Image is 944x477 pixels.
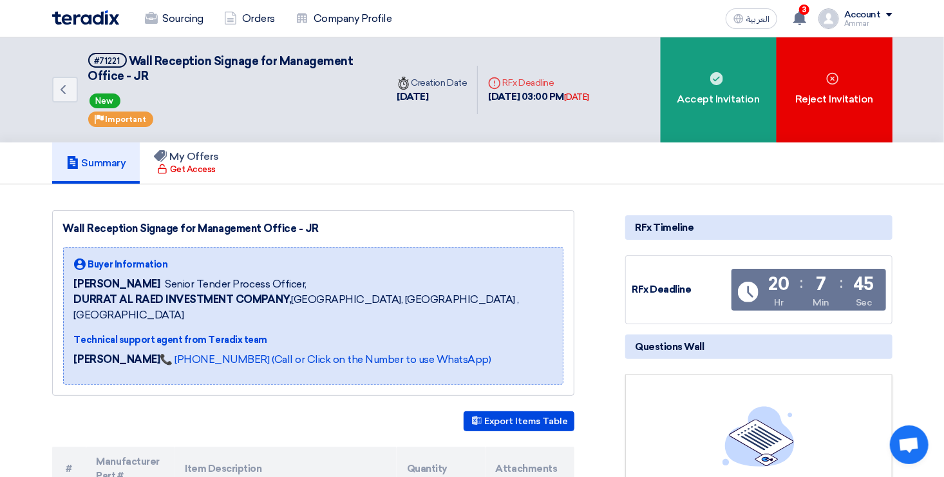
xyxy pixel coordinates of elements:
h5: My Offers [154,150,219,163]
div: Reject Invitation [777,37,892,142]
div: Wall Reception Signage for Management Office - JR [63,221,563,237]
button: Export Items Table [464,411,574,431]
div: Get Access [157,163,216,176]
strong: [PERSON_NAME] [74,353,160,365]
div: 20 [769,275,789,293]
div: Sec [856,296,872,309]
span: [GEOGRAPHIC_DATA], [GEOGRAPHIC_DATA] ,[GEOGRAPHIC_DATA] [74,292,552,323]
span: Buyer Information [88,258,168,271]
h5: Summary [66,157,126,170]
h5: Wall Reception Signage for Management Office - JR [88,53,372,84]
button: العربية [726,8,777,29]
a: Summary [52,142,140,184]
a: Orders [214,5,285,33]
div: Account [844,10,881,21]
span: العربية [746,15,769,24]
div: Accept Invitation [661,37,777,142]
span: 3 [799,5,809,15]
div: #71221 [95,57,120,65]
span: [PERSON_NAME] [74,277,160,292]
a: My Offers Get Access [140,142,233,184]
a: دردشة مفتوحة [890,425,929,464]
a: Company Profile [285,5,402,33]
div: RFx Timeline [625,215,892,240]
b: DURRAT AL RAED INVESTMENT COMPANY, [74,293,292,306]
div: Hr [775,296,784,309]
div: [DATE] [397,90,467,104]
div: Min [813,296,830,309]
div: : [840,271,844,295]
div: RFx Deadline [488,76,589,90]
span: Wall Reception Signage for Management Office - JR [88,54,354,83]
a: Sourcing [135,5,214,33]
div: 45 [853,275,874,293]
img: profile_test.png [818,8,839,29]
span: Senior Tender Process Officer, [165,277,307,292]
span: Important [106,115,147,124]
img: empty_state_list.svg [722,406,795,467]
div: Technical support agent from Teradix team [74,333,552,347]
span: Questions Wall [636,340,704,354]
div: RFx Deadline [632,282,729,297]
div: : [800,271,803,295]
div: [DATE] 03:00 PM [488,90,589,104]
div: 7 [817,275,827,293]
div: [DATE] [564,91,589,104]
a: 📞 [PHONE_NUMBER] (Call or Click on the Number to use WhatsApp) [160,353,491,365]
img: Teradix logo [52,10,119,25]
div: Ammar [844,20,892,27]
div: Creation Date [397,76,467,90]
span: New [90,93,120,108]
